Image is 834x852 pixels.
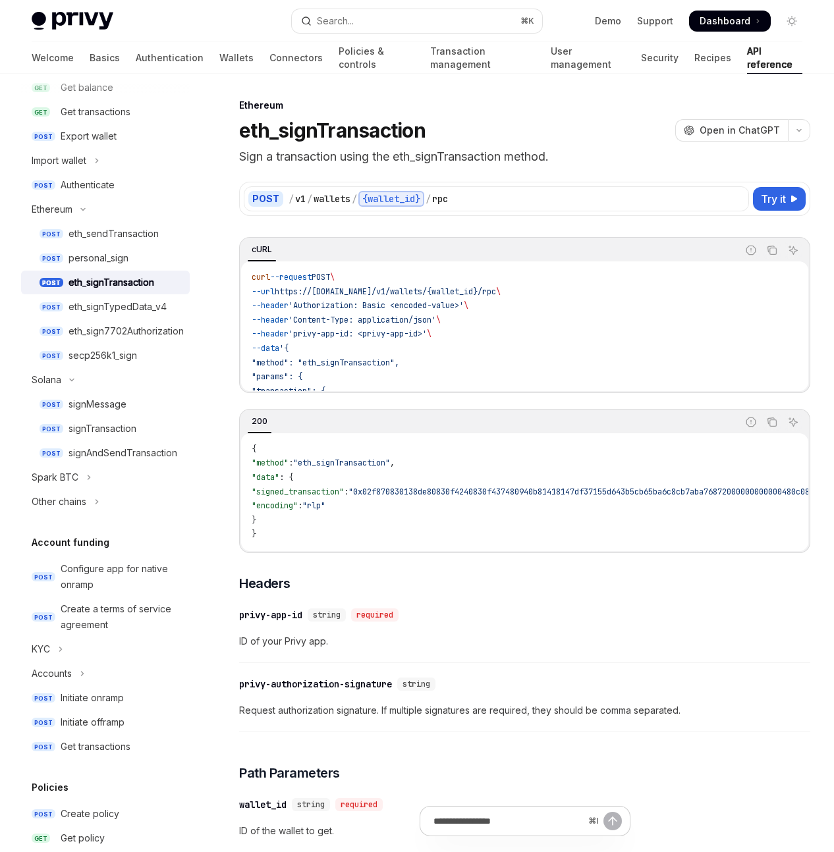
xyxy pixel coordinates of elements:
a: POSTCreate a terms of service agreement [21,597,190,637]
span: : [298,500,302,511]
span: "data" [252,472,279,483]
button: Ask AI [785,242,802,259]
button: Toggle dark mode [781,11,802,32]
a: POSTInitiate onramp [21,686,190,710]
div: KYC [32,641,50,657]
span: --header [252,300,289,311]
button: Toggle KYC section [21,637,190,661]
div: wallets [314,192,350,205]
a: POSTCreate policy [21,802,190,826]
a: POSTGet transactions [21,735,190,759]
a: POSTeth_sign7702Authorization [21,319,190,343]
div: Solana [32,372,61,388]
span: ID of your Privy app. [239,633,810,649]
span: : [289,458,293,468]
span: GET [32,107,50,117]
span: , [390,458,395,468]
div: Search... [317,13,354,29]
a: POSTAuthenticate [21,173,190,197]
span: : { [279,472,293,483]
span: Path Parameters [239,764,340,782]
button: Copy the contents from the code block [764,413,781,431]
div: Ethereum [239,99,810,112]
span: \ [496,286,501,297]
div: Create a terms of service agreement [61,601,182,633]
div: 200 [248,413,271,429]
div: Initiate onramp [61,690,124,706]
span: \ [436,315,441,325]
span: POST [32,718,55,728]
span: curl [252,272,270,282]
div: personal_sign [69,250,128,266]
a: User management [551,42,625,74]
span: POST [40,351,63,361]
span: "method" [252,458,289,468]
div: signMessage [69,396,126,412]
span: POST [32,612,55,622]
span: POST [40,448,63,458]
span: "encoding" [252,500,298,511]
div: Ethereum [32,201,72,217]
button: Report incorrect code [742,413,760,431]
div: / [307,192,312,205]
button: Toggle Spark BTC section [21,466,190,489]
div: signAndSendTransaction [69,445,177,461]
div: Create policy [61,806,119,822]
div: wallet_id [239,798,287,811]
div: cURL [248,242,276,257]
a: Policies & controls [339,42,414,74]
span: \ [330,272,335,282]
div: signTransaction [69,421,136,437]
span: POST [40,302,63,312]
a: POSTsecp256k1_sign [21,344,190,367]
span: \ [464,300,468,311]
span: POST [32,132,55,142]
span: --data [252,343,279,354]
div: required [351,608,399,622]
span: \ [427,329,431,339]
span: POST [40,400,63,410]
span: 'Authorization: Basic <encoded-value>' [289,300,464,311]
div: eth_sign7702Authorization [69,323,184,339]
span: Try it [761,191,786,207]
span: "signed_transaction" [252,487,344,497]
a: Dashboard [689,11,771,32]
span: POST [40,229,63,239]
button: Toggle Other chains section [21,490,190,514]
button: Report incorrect code [742,242,760,259]
a: GETGet transactions [21,100,190,124]
div: Get transactions [61,104,130,120]
span: GET [32,834,50,843]
div: eth_sendTransaction [69,226,159,242]
span: string [297,799,325,810]
div: privy-authorization-signature [239,678,392,691]
img: light logo [32,12,113,30]
div: Get policy [61,830,105,846]
span: POST [32,693,55,703]
span: { [252,444,256,454]
div: {wallet_id} [358,191,424,207]
a: POSTsignMessage [21,392,190,416]
div: POST [248,191,283,207]
span: "eth_signTransaction" [293,458,390,468]
div: Authenticate [61,177,115,193]
div: / [289,192,294,205]
a: POSTeth_signTypedData_v4 [21,295,190,319]
span: POST [32,572,55,582]
div: Spark BTC [32,469,78,485]
button: Toggle Accounts section [21,662,190,685]
h5: Policies [32,780,69,795]
div: rpc [432,192,448,205]
span: } [252,529,256,539]
button: Ask AI [785,413,802,431]
span: POST [32,180,55,190]
span: ⌘ K [520,16,534,26]
div: privy-app-id [239,608,302,622]
a: Basics [90,42,120,74]
a: Recipes [694,42,731,74]
div: eth_signTypedData_v4 [69,299,167,315]
span: POST [40,327,63,336]
a: POSTInitiate offramp [21,710,190,734]
span: Request authorization signature. If multiple signatures are required, they should be comma separa... [239,703,810,718]
span: 'Content-Type: application/json' [289,315,436,325]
